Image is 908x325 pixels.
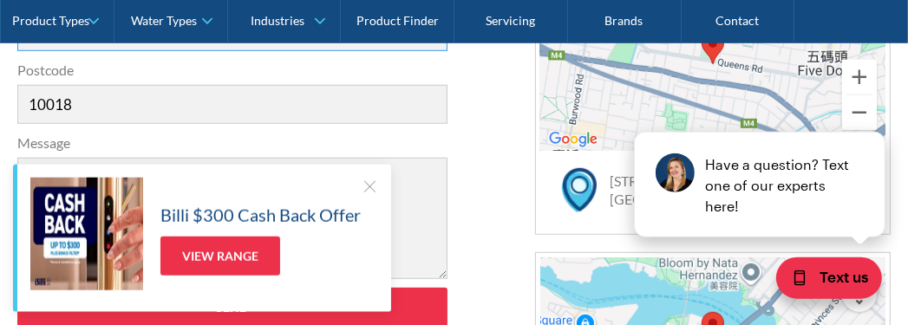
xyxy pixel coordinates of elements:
[160,202,361,228] h5: Billi $300 Cash Back Offer
[251,14,304,29] div: Industries
[613,52,908,260] iframe: podium webchat widget prompt
[562,168,597,212] img: map marker icon
[545,128,602,151] a: 在 Google 地圖上開啟這個區域 (開啟新視窗)
[17,60,447,81] label: Postcode
[17,133,447,153] label: Message
[160,237,280,276] a: View Range
[131,14,197,29] div: Water Types
[610,172,750,207] a: [STREET_ADDRESS][GEOGRAPHIC_DATA]
[12,14,89,29] div: Product Types
[545,128,602,151] img: Google
[30,178,143,290] img: Billi $300 Cash Back Offer
[735,238,908,325] iframe: podium webchat widget bubble
[702,32,724,64] div: Map pin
